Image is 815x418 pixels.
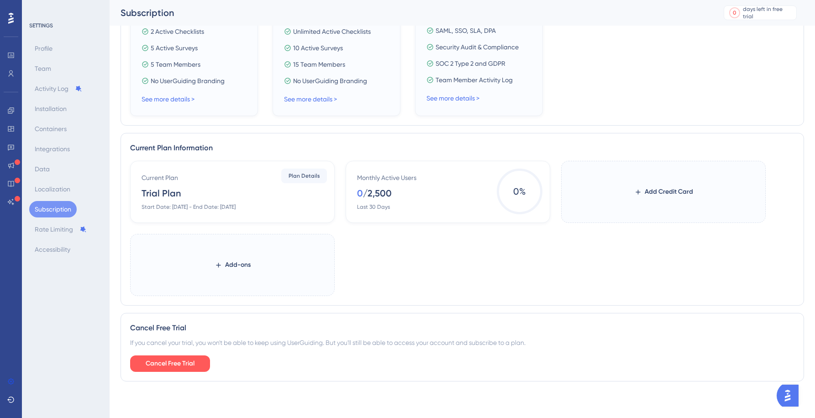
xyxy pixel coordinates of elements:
span: Add Credit Card [645,186,693,197]
div: Subscription [121,6,701,19]
span: SOC 2 Type 2 and GDPR [436,58,505,69]
button: Team [29,60,57,77]
span: 15 Team Members [293,59,345,70]
div: / 2,500 [363,187,392,200]
span: 0 % [497,169,542,214]
a: See more details > [284,95,337,103]
button: Data [29,161,55,177]
span: Security Audit & Compliance [436,42,519,53]
div: 0 [733,9,736,16]
span: No UserGuiding Branding [151,75,225,86]
button: Installation [29,101,72,117]
span: Add-ons [225,259,251,270]
div: 0 [357,187,363,200]
div: SETTINGS [29,22,103,29]
span: 10 Active Surveys [293,42,343,53]
div: Last 30 Days [357,203,390,211]
button: Profile [29,40,58,57]
button: Add-ons [200,257,265,273]
button: Cancel Free Trial [130,355,210,372]
iframe: UserGuiding AI Assistant Launcher [777,382,804,409]
button: Add Credit Card [620,184,708,200]
div: days left in free trial [743,5,794,20]
button: Accessibility [29,241,76,258]
button: Containers [29,121,72,137]
a: See more details > [426,95,479,102]
div: Current Plan [142,172,178,183]
div: Trial Plan [142,187,181,200]
button: Activity Log [29,80,88,97]
span: Plan Details [289,172,320,180]
span: Unlimited Active Checklists [293,26,371,37]
span: 2 Active Checklists [151,26,204,37]
div: Monthly Active Users [357,172,416,183]
div: Cancel Free Trial [130,323,794,333]
span: 5 Team Members [151,59,200,70]
button: Integrations [29,141,75,157]
button: Localization [29,181,76,197]
span: Cancel Free Trial [146,358,195,369]
div: If you cancel your trial, you won't be able to keep using UserGuiding. But you'll still be able t... [130,337,794,348]
div: Start Date: [DATE] - End Date: [DATE] [142,203,236,211]
div: Current Plan Information [130,143,794,153]
span: SAML, SSO, SLA, DPA [436,25,496,36]
span: No UserGuiding Branding [293,75,367,86]
button: Plan Details [281,169,327,183]
span: Team Member Activity Log [436,74,513,85]
button: Subscription [29,201,77,217]
button: Rate Limiting [29,221,92,238]
a: See more details > [142,95,195,103]
span: 5 Active Surveys [151,42,198,53]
